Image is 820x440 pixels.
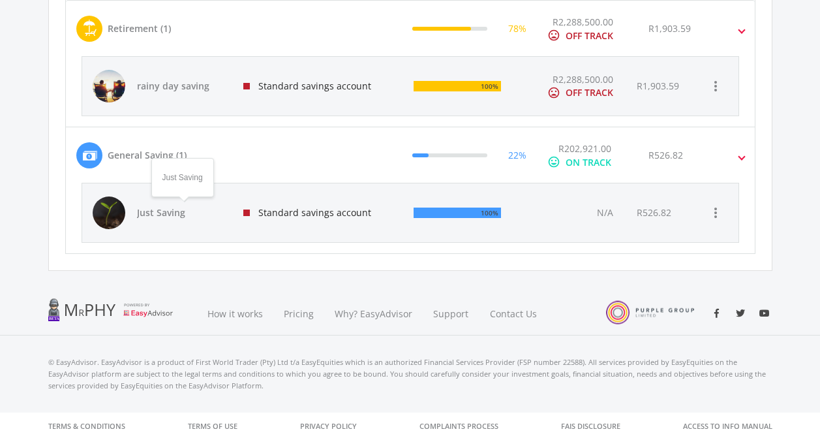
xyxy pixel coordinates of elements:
div: General Saving (1) 22% R202,921.00 mood ON TRACK R526.82 [66,183,755,253]
div: R1,903.59 [637,80,679,93]
div: R1,903.59 [648,22,691,35]
div: Retirement (1) [108,22,171,35]
div: R526.82 [637,206,671,219]
div: 78% [508,22,526,35]
a: FAIS Disclosure [561,413,620,440]
div: OFF TRACK [566,29,613,42]
a: Terms & Conditions [48,413,125,440]
div: OFF TRACK [566,86,613,99]
p: © EasyAdvisor. EasyAdvisor is a product of First World Trader (Pty) Ltd t/a EasyEquities which is... [48,356,772,392]
span: rainy day saving [137,80,228,93]
a: Why? EasyAdvisor [324,292,423,336]
div: General Saving (1) [108,148,187,162]
i: more_vert [708,78,723,94]
mat-expansion-panel-header: General Saving (1) 22% R202,921.00 mood ON TRACK R526.82 [66,127,755,183]
a: Pricing [273,292,324,336]
i: mood_bad [547,29,560,42]
button: more_vert [703,200,729,226]
a: Access to Info Manual [683,413,772,440]
div: Standard savings account [233,57,404,116]
div: Retirement (1) 78% R2,288,500.00 mood_bad OFF TRACK R1,903.59 [66,56,755,127]
div: R526.82 [648,148,683,162]
a: Terms of Use [188,413,237,440]
a: Contact Us [479,292,549,336]
i: mood_bad [547,86,560,99]
span: R2,288,500.00 [553,16,613,28]
span: R2,288,500.00 [553,73,613,86]
div: 22% [508,148,526,162]
span: N/A [597,206,613,219]
i: more_vert [708,205,723,221]
div: 100% [478,80,498,93]
div: ON TRACK [566,155,611,169]
mat-expansion-panel-header: Retirement (1) 78% R2,288,500.00 mood_bad OFF TRACK R1,903.59 [66,1,755,56]
i: mood [547,155,560,168]
a: Privacy Policy [300,413,357,440]
a: Complaints Process [419,413,498,440]
a: How it works [197,292,273,336]
a: Support [423,292,479,336]
span: Just Saving [137,206,228,219]
span: R202,921.00 [558,142,611,155]
div: Standard savings account [233,183,404,242]
div: 100% [478,206,498,219]
button: more_vert [703,73,729,99]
